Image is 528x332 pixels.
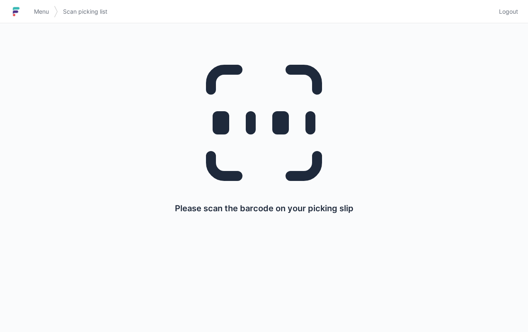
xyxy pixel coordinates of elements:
span: Menu [34,7,49,16]
a: Scan picking list [58,4,112,19]
img: logo-small.jpg [10,5,22,18]
a: Logout [494,4,518,19]
span: Scan picking list [63,7,107,16]
a: Menu [29,4,54,19]
span: Logout [499,7,518,16]
img: svg> [54,2,58,22]
p: Please scan the barcode on your picking slip [175,203,354,214]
